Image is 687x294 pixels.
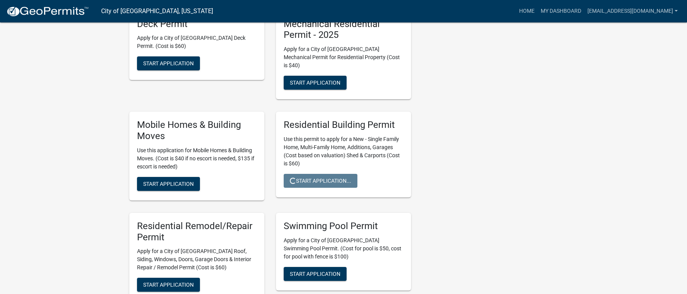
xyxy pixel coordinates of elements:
[137,146,257,171] p: Use this application for Mobile Homes & Building Moves. (Cost is $40 if no escort is needed, $135...
[284,174,357,188] button: Start Application...
[516,4,538,19] a: Home
[137,247,257,272] p: Apply for a City of [GEOGRAPHIC_DATA] Roof, Siding, Windows, Doors, Garage Doors & Interior Repai...
[137,56,200,70] button: Start Application
[290,270,340,277] span: Start Application
[284,221,403,232] h5: Swimming Pool Permit
[137,34,257,50] p: Apply for a City of [GEOGRAPHIC_DATA] Deck Permit. (Cost is $60)
[284,45,403,70] p: Apply for a City of [GEOGRAPHIC_DATA] Mechanical Permit for Residential Property (Cost is $40)
[101,5,213,18] a: City of [GEOGRAPHIC_DATA], [US_STATE]
[538,4,584,19] a: My Dashboard
[143,60,194,66] span: Start Application
[284,135,403,168] p: Use this permit to apply for a New - Single Family Home, Multi-Family Home, Additions, Garages (C...
[290,80,340,86] span: Start Application
[137,177,200,191] button: Start Application
[284,119,403,131] h5: Residential Building Permit
[284,19,403,41] h5: Mechanical Residential Permit - 2025
[143,180,194,187] span: Start Application
[584,4,681,19] a: [EMAIL_ADDRESS][DOMAIN_NAME]
[143,282,194,288] span: Start Application
[137,278,200,292] button: Start Application
[137,119,257,142] h5: Mobile Homes & Building Moves
[137,19,257,30] h5: Deck Permit
[290,178,351,184] span: Start Application...
[284,76,347,90] button: Start Application
[284,267,347,281] button: Start Application
[137,221,257,243] h5: Residential Remodel/Repair Permit
[284,236,403,261] p: Apply for a City of [GEOGRAPHIC_DATA] Swimming Pool Permit. (Cost for pool is $50, cost for pool ...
